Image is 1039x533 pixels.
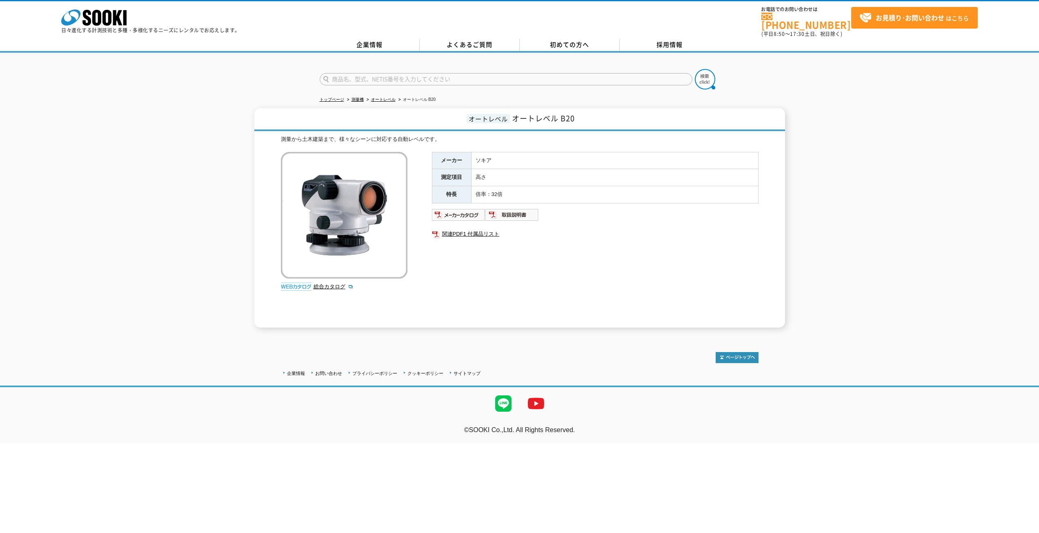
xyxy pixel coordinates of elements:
[320,97,344,102] a: トップページ
[761,13,851,29] a: [PHONE_NUMBER]
[512,113,575,124] span: オートレベル B20
[352,371,397,376] a: プライバシーポリシー
[761,7,851,12] span: お電話でのお問い合わせは
[471,169,758,186] td: 高さ
[314,283,354,290] a: 総合カタログ
[432,208,485,221] img: メーカーカタログ
[432,214,485,220] a: メーカーカタログ
[320,73,692,85] input: 商品名、型式、NETIS番号を入力してください
[287,371,305,376] a: 企業情報
[352,97,364,102] a: 測量機
[420,39,520,51] a: よくあるご質問
[876,13,944,22] strong: お見積り･お問い合わせ
[485,214,539,220] a: 取扱説明書
[520,387,552,420] img: YouTube
[281,283,311,291] img: webカタログ
[485,208,539,221] img: 取扱説明書
[520,39,620,51] a: 初めての方へ
[859,12,969,24] span: はこちら
[371,97,396,102] a: オートレベル
[716,352,759,363] img: トップページへ
[432,152,471,169] th: メーカー
[695,69,715,89] img: btn_search.png
[281,152,407,279] img: オートレベル B20
[790,30,805,38] span: 17:30
[774,30,785,38] span: 8:50
[407,371,443,376] a: クッキーポリシー
[432,186,471,203] th: 特長
[432,169,471,186] th: 測定項目
[1008,435,1039,442] a: テストMail
[851,7,978,29] a: お見積り･お問い合わせはこちら
[320,39,420,51] a: 企業情報
[454,371,481,376] a: サイトマップ
[550,40,589,49] span: 初めての方へ
[471,152,758,169] td: ソキア
[620,39,720,51] a: 採用情報
[61,28,240,33] p: 日々進化する計測技術と多種・多様化するニーズにレンタルでお応えします。
[761,30,842,38] span: (平日 ～ 土日、祝日除く)
[397,96,436,104] li: オートレベル B20
[281,135,759,144] div: 測量から土木建築まで、様々なシーンに対応する自動レベルです。
[487,387,520,420] img: LINE
[432,229,759,239] a: 関連PDF1 付属品リスト
[471,186,758,203] td: 倍率：32倍
[467,114,510,123] span: オートレベル
[315,371,342,376] a: お問い合わせ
